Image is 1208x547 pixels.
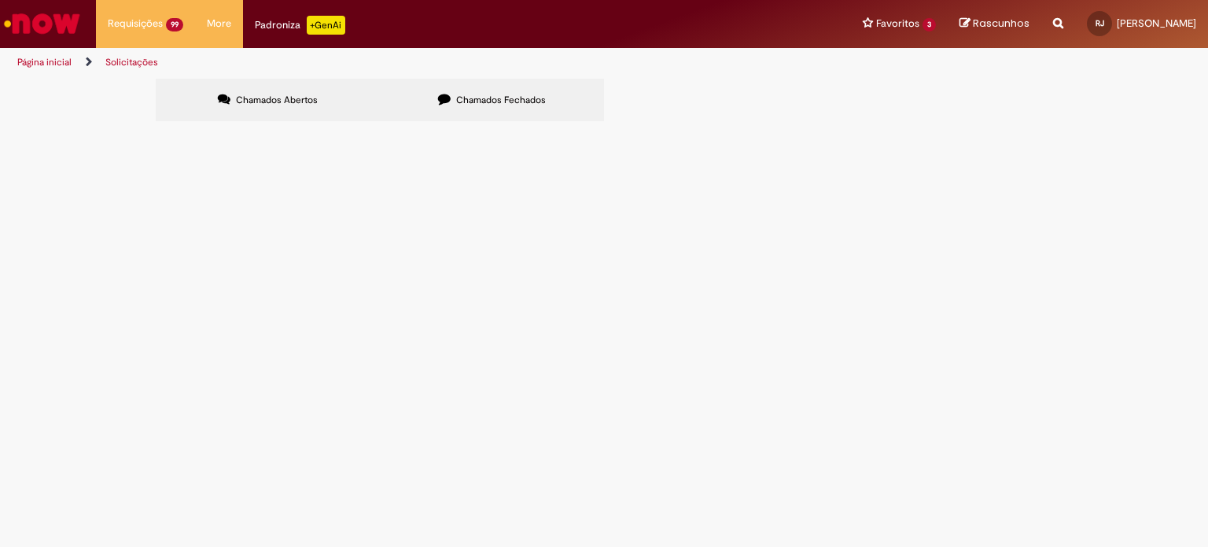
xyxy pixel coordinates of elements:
span: Chamados Abertos [236,94,318,106]
img: ServiceNow [2,8,83,39]
span: More [207,16,231,31]
a: Rascunhos [959,17,1029,31]
span: 99 [166,18,183,31]
div: Padroniza [255,16,345,35]
p: +GenAi [307,16,345,35]
span: 3 [923,18,936,31]
ul: Trilhas de página [12,48,794,77]
a: Página inicial [17,56,72,68]
span: Requisições [108,16,163,31]
a: Solicitações [105,56,158,68]
span: [PERSON_NAME] [1117,17,1196,30]
span: Chamados Fechados [456,94,546,106]
span: Favoritos [876,16,919,31]
span: RJ [1096,18,1104,28]
span: Rascunhos [973,16,1029,31]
